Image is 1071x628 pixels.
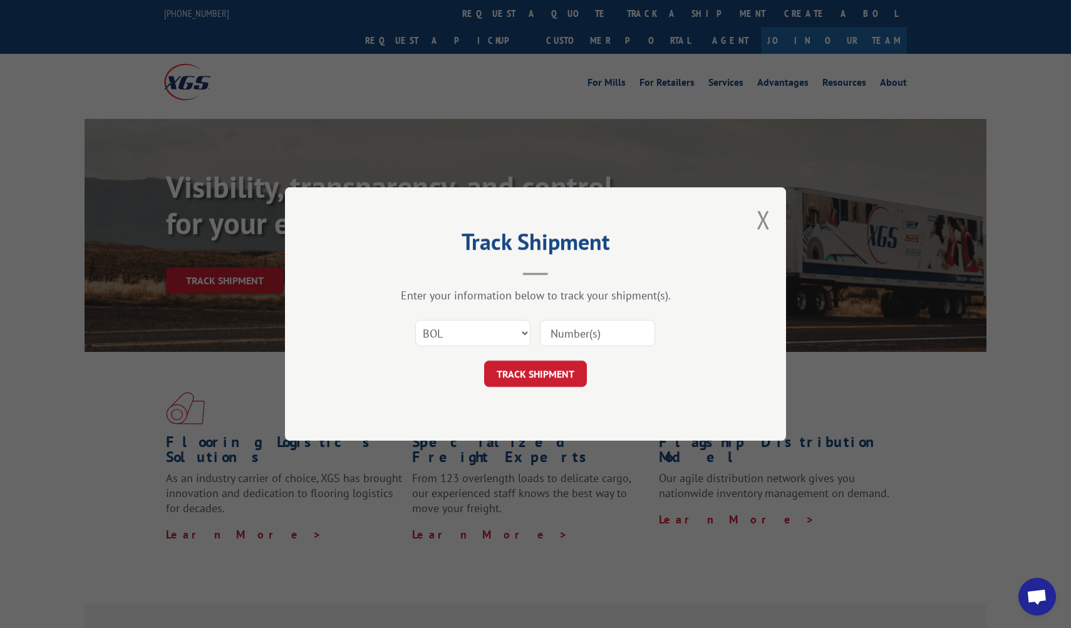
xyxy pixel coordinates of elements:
div: Enter your information below to track your shipment(s). [348,288,723,302]
input: Number(s) [540,320,655,346]
div: Open chat [1018,578,1056,615]
h2: Track Shipment [348,233,723,257]
button: Close modal [757,203,770,236]
button: TRACK SHIPMENT [484,361,587,387]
